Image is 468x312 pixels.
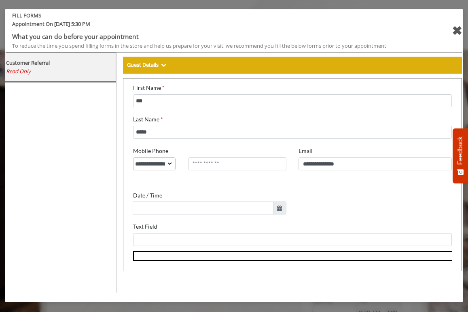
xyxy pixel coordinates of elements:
[6,138,31,151] label: Text Field
[6,11,423,20] b: FILL FORMS
[6,30,36,44] label: Last Name
[172,62,186,75] label: Email
[6,20,423,32] span: Appointment On [DATE] 5:30 PM
[6,68,31,75] span: Read Only
[161,61,166,68] span: Show
[12,32,139,41] b: What you can do before your appointment
[6,62,42,75] label: Mobile Phone
[457,136,464,165] span: Feedback
[123,78,462,271] iframe: formsViewWeb
[12,42,417,50] div: To reduce the time you spend filling forms in the store and help us prepare for your visit, we re...
[6,59,50,66] b: Customer Referral
[127,61,159,68] b: Guest Details
[123,57,462,74] div: Guest Details Show
[453,128,468,183] button: Feedback - Show survey
[6,106,36,120] label: Date / Time
[452,21,462,40] div: close forms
